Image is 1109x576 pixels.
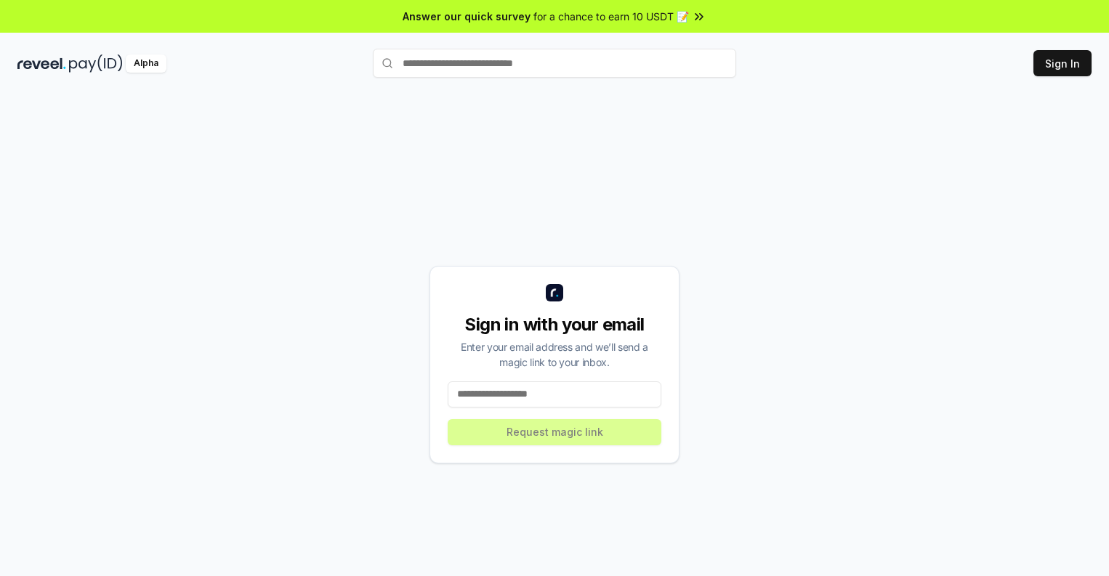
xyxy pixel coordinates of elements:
[448,313,661,336] div: Sign in with your email
[448,339,661,370] div: Enter your email address and we’ll send a magic link to your inbox.
[126,54,166,73] div: Alpha
[69,54,123,73] img: pay_id
[403,9,531,24] span: Answer our quick survey
[1033,50,1092,76] button: Sign In
[533,9,689,24] span: for a chance to earn 10 USDT 📝
[546,284,563,301] img: logo_small
[17,54,66,73] img: reveel_dark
